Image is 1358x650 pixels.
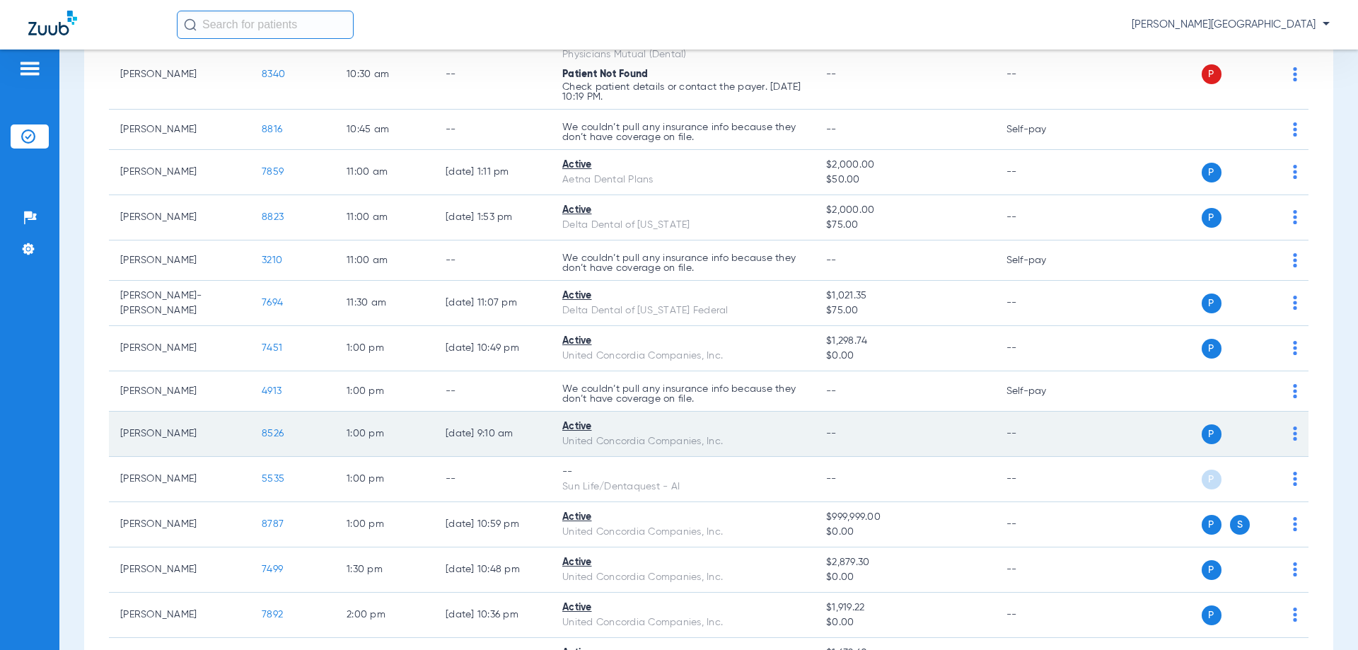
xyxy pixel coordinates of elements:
[109,502,250,547] td: [PERSON_NAME]
[184,18,197,31] img: Search Icon
[262,255,282,265] span: 3210
[434,240,551,281] td: --
[826,255,837,265] span: --
[1202,470,1221,489] span: P
[562,480,803,494] div: Sun Life/Dentaquest - AI
[262,474,284,484] span: 5535
[995,593,1091,638] td: --
[262,429,284,439] span: 8526
[1293,472,1297,486] img: group-dot-blue.svg
[335,195,434,240] td: 11:00 AM
[562,218,803,233] div: Delta Dental of [US_STATE]
[109,412,250,457] td: [PERSON_NAME]
[335,457,434,502] td: 1:00 PM
[826,158,983,173] span: $2,000.00
[335,412,434,457] td: 1:00 PM
[995,195,1091,240] td: --
[562,173,803,187] div: Aetna Dental Plans
[434,593,551,638] td: [DATE] 10:36 PM
[109,195,250,240] td: [PERSON_NAME]
[826,173,983,187] span: $50.00
[995,412,1091,457] td: --
[109,326,250,371] td: [PERSON_NAME]
[562,69,648,79] span: Patient Not Found
[562,419,803,434] div: Active
[826,386,837,396] span: --
[335,150,434,195] td: 11:00 AM
[18,60,41,77] img: hamburger-icon
[1293,253,1297,267] img: group-dot-blue.svg
[262,167,284,177] span: 7859
[1202,64,1221,84] span: P
[826,474,837,484] span: --
[262,386,282,396] span: 4913
[1202,208,1221,228] span: P
[995,40,1091,110] td: --
[562,253,803,273] p: We couldn’t pull any insurance info because they don’t have coverage on file.
[826,218,983,233] span: $75.00
[1293,517,1297,531] img: group-dot-blue.svg
[1293,296,1297,310] img: group-dot-blue.svg
[262,124,282,134] span: 8816
[177,11,354,39] input: Search for patients
[562,555,803,570] div: Active
[826,510,983,525] span: $999,999.00
[434,110,551,150] td: --
[335,40,434,110] td: 10:30 AM
[1132,18,1330,32] span: [PERSON_NAME][GEOGRAPHIC_DATA]
[434,40,551,110] td: --
[109,150,250,195] td: [PERSON_NAME]
[434,547,551,593] td: [DATE] 10:48 PM
[562,289,803,303] div: Active
[109,593,250,638] td: [PERSON_NAME]
[434,326,551,371] td: [DATE] 10:49 PM
[335,240,434,281] td: 11:00 AM
[995,281,1091,326] td: --
[109,110,250,150] td: [PERSON_NAME]
[995,502,1091,547] td: --
[262,343,282,353] span: 7451
[1293,210,1297,224] img: group-dot-blue.svg
[562,465,803,480] div: --
[335,110,434,150] td: 10:45 AM
[109,457,250,502] td: [PERSON_NAME]
[109,371,250,412] td: [PERSON_NAME]
[262,69,285,79] span: 8340
[1287,582,1358,650] iframe: Chat Widget
[826,289,983,303] span: $1,021.35
[562,525,803,540] div: United Concordia Companies, Inc.
[826,570,983,585] span: $0.00
[562,203,803,218] div: Active
[1202,560,1221,580] span: P
[995,326,1091,371] td: --
[262,298,283,308] span: 7694
[109,281,250,326] td: [PERSON_NAME]-[PERSON_NAME]
[335,281,434,326] td: 11:30 AM
[1202,515,1221,535] span: P
[562,158,803,173] div: Active
[562,615,803,630] div: United Concordia Companies, Inc.
[995,240,1091,281] td: Self-pay
[109,240,250,281] td: [PERSON_NAME]
[335,593,434,638] td: 2:00 PM
[562,122,803,142] p: We couldn’t pull any insurance info because they don’t have coverage on file.
[826,555,983,570] span: $2,879.30
[1230,515,1250,535] span: S
[562,303,803,318] div: Delta Dental of [US_STATE] Federal
[262,610,283,620] span: 7892
[1293,426,1297,441] img: group-dot-blue.svg
[562,384,803,404] p: We couldn’t pull any insurance info because they don’t have coverage on file.
[262,519,284,529] span: 8787
[995,371,1091,412] td: Self-pay
[1202,605,1221,625] span: P
[562,600,803,615] div: Active
[1293,67,1297,81] img: group-dot-blue.svg
[262,212,284,222] span: 8823
[562,47,803,62] div: Physicians Mutual (Dental)
[826,600,983,615] span: $1,919.22
[995,547,1091,593] td: --
[1293,562,1297,576] img: group-dot-blue.svg
[826,525,983,540] span: $0.00
[28,11,77,35] img: Zuub Logo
